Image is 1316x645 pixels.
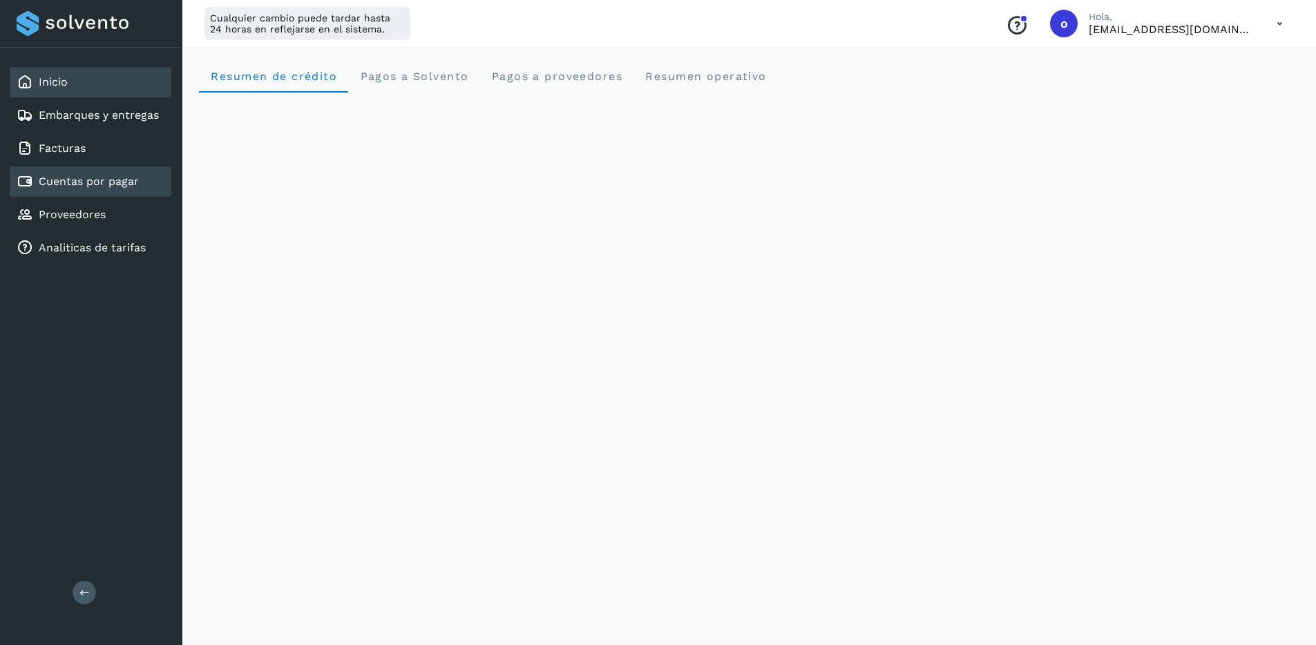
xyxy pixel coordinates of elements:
[10,233,171,263] div: Analiticas de tarifas
[490,70,622,83] span: Pagos a proveedores
[1089,11,1255,23] p: Hola,
[39,142,86,155] a: Facturas
[210,70,337,83] span: Resumen de crédito
[645,70,767,83] span: Resumen operativo
[10,67,171,97] div: Inicio
[1089,23,1255,36] p: oscar@solvento.mx
[39,108,159,122] a: Embarques y entregas
[39,75,68,88] a: Inicio
[10,166,171,197] div: Cuentas por pagar
[39,175,139,188] a: Cuentas por pagar
[204,7,410,40] div: Cualquier cambio puede tardar hasta 24 horas en reflejarse en el sistema.
[39,241,146,254] a: Analiticas de tarifas
[359,70,468,83] span: Pagos a Solvento
[39,208,106,221] a: Proveedores
[10,100,171,131] div: Embarques y entregas
[10,133,171,164] div: Facturas
[10,200,171,230] div: Proveedores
